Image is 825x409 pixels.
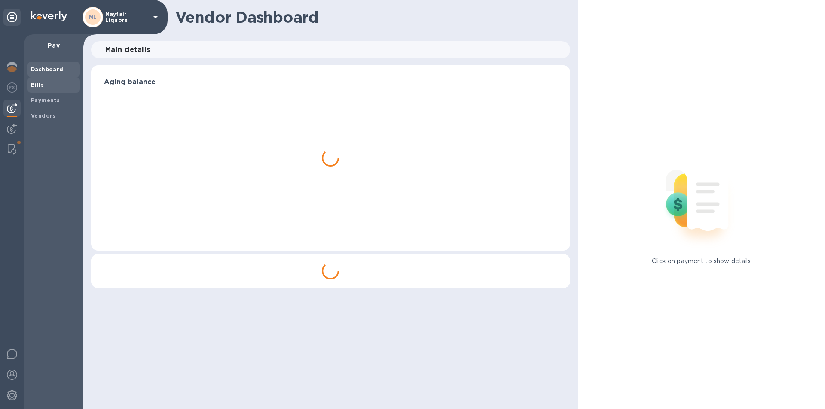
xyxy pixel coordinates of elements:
[7,82,17,93] img: Foreign exchange
[31,66,64,73] b: Dashboard
[175,8,564,26] h1: Vendor Dashboard
[31,112,56,119] b: Vendors
[89,14,97,20] b: ML
[31,41,76,50] p: Pay
[3,9,21,26] div: Unpin categories
[31,82,44,88] b: Bills
[31,11,67,21] img: Logo
[31,97,60,103] b: Payments
[104,78,557,86] h3: Aging balance
[105,11,148,23] p: Mayfair Liquors
[652,257,751,266] p: Click on payment to show details
[105,44,150,56] span: Main details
